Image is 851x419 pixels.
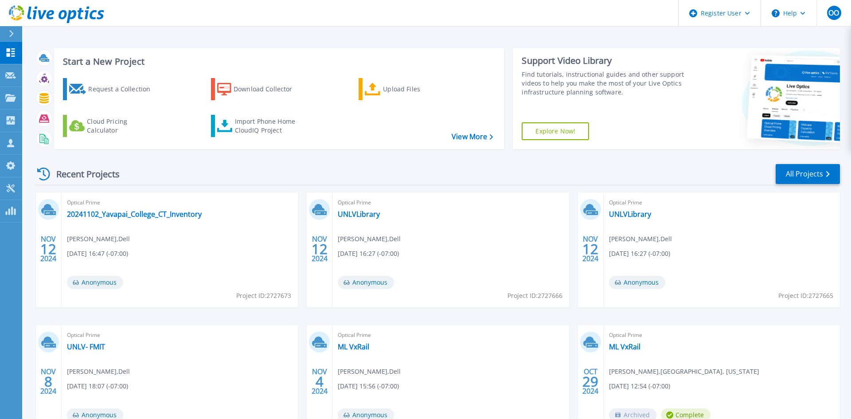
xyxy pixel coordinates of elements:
[507,291,562,301] span: Project ID: 2727666
[609,210,651,219] a: UNLVLibrary
[338,330,563,340] span: Optical Prime
[312,245,328,253] span: 12
[359,78,457,100] a: Upload Files
[67,330,293,340] span: Optical Prime
[67,367,130,376] span: [PERSON_NAME] , Dell
[338,276,394,289] span: Anonymous
[609,198,835,208] span: Optical Prime
[63,78,162,100] a: Request a Collection
[609,249,670,258] span: [DATE] 16:27 (-07:00)
[338,367,401,376] span: [PERSON_NAME] , Dell
[67,210,202,219] a: 20241102_Yavapai_College_CT_Inventory
[609,367,759,376] span: [PERSON_NAME] , [GEOGRAPHIC_DATA], [US_STATE]
[582,378,598,385] span: 29
[40,245,56,253] span: 12
[609,342,640,351] a: ML VxRail
[522,70,688,97] div: Find tutorials, instructional guides and other support videos to help you make the most of your L...
[609,330,835,340] span: Optical Prime
[67,276,123,289] span: Anonymous
[67,198,293,208] span: Optical Prime
[311,365,328,398] div: NOV 2024
[88,80,159,98] div: Request a Collection
[609,234,672,244] span: [PERSON_NAME] , Dell
[582,233,599,265] div: NOV 2024
[582,365,599,398] div: OCT 2024
[235,117,304,135] div: Import Phone Home CloudIQ Project
[40,365,57,398] div: NOV 2024
[87,117,158,135] div: Cloud Pricing Calculator
[338,342,369,351] a: ML VxRail
[522,55,688,67] div: Support Video Library
[40,233,57,265] div: NOV 2024
[316,378,324,385] span: 4
[44,378,52,385] span: 8
[67,234,130,244] span: [PERSON_NAME] , Dell
[211,78,310,100] a: Download Collector
[338,249,399,258] span: [DATE] 16:27 (-07:00)
[338,210,380,219] a: UNLVLibrary
[67,381,128,391] span: [DATE] 18:07 (-07:00)
[338,198,563,208] span: Optical Prime
[582,245,598,253] span: 12
[236,291,291,301] span: Project ID: 2727673
[67,342,105,351] a: UNLV- FMIT
[63,115,162,137] a: Cloud Pricing Calculator
[234,80,304,98] div: Download Collector
[383,80,454,98] div: Upload Files
[34,163,132,185] div: Recent Projects
[63,57,493,67] h3: Start a New Project
[609,381,670,391] span: [DATE] 12:54 (-07:00)
[828,9,839,16] span: OO
[778,291,833,301] span: Project ID: 2727665
[311,233,328,265] div: NOV 2024
[522,122,589,140] a: Explore Now!
[338,234,401,244] span: [PERSON_NAME] , Dell
[776,164,840,184] a: All Projects
[609,276,665,289] span: Anonymous
[338,381,399,391] span: [DATE] 15:56 (-07:00)
[452,133,493,141] a: View More
[67,249,128,258] span: [DATE] 16:47 (-07:00)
